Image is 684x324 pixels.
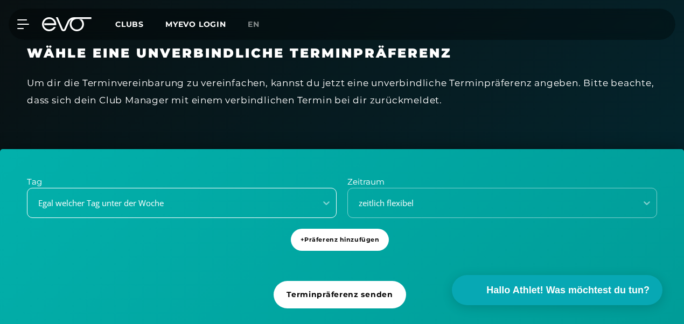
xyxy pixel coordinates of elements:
div: Egal welcher Tag unter der Woche [29,197,309,209]
div: zeitlich flexibel [349,197,629,209]
a: MYEVO LOGIN [165,19,226,29]
a: Clubs [115,19,165,29]
span: en [248,19,260,29]
span: Terminpräferenz senden [287,289,393,300]
p: Zeitraum [347,176,657,188]
span: Hallo Athlet! Was möchtest du tun? [486,283,650,298]
a: en [248,18,273,31]
p: Tag [27,176,337,188]
span: + Präferenz hinzufügen [301,235,380,244]
h3: Wähle eine unverbindliche Terminpräferenz [27,45,657,61]
button: Hallo Athlet! Was möchtest du tun? [452,275,662,305]
span: Clubs [115,19,144,29]
a: +Präferenz hinzufügen [291,229,394,270]
div: Um dir die Terminvereinbarung zu vereinfachen, kannst du jetzt eine unverbindliche Terminpräferen... [27,74,657,109]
